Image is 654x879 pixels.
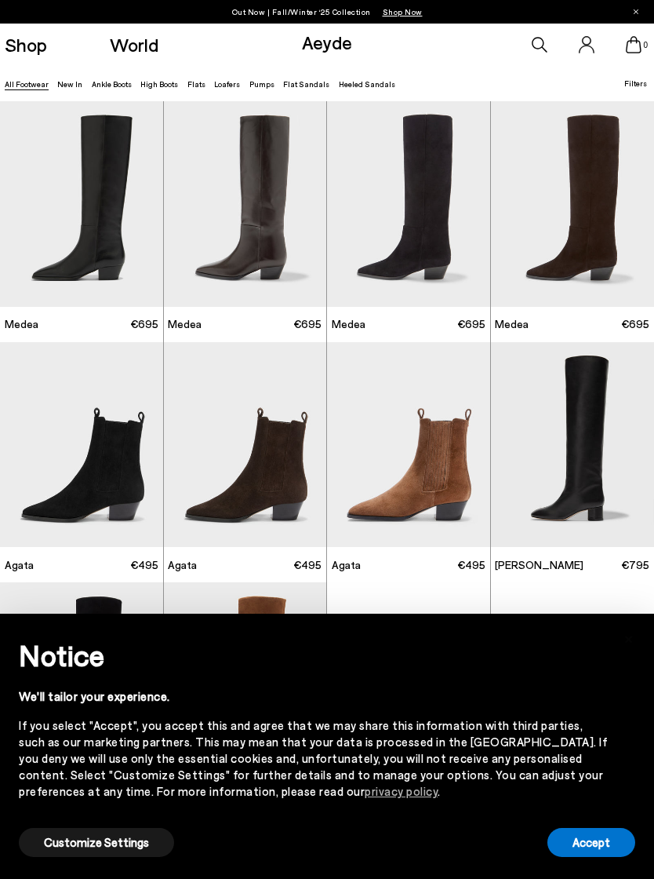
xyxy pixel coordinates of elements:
p: Out Now | Fall/Winter ‘25 Collection [232,4,423,20]
span: €695 [293,316,322,332]
a: Heeled Sandals [339,79,395,89]
a: Medea €695 [327,307,490,342]
a: World [110,35,158,54]
span: × [623,626,634,648]
span: 0 [641,41,649,49]
div: If you select "Accept", you accept this and agree that we may share this information with third p... [19,717,610,800]
a: Ankle Boots [92,79,132,89]
span: €495 [293,557,322,573]
span: €795 [621,557,649,573]
span: Medea [495,316,529,332]
a: Loafers [214,79,240,89]
span: €695 [621,316,649,332]
img: Medea Knee-High Boots [164,101,327,306]
img: Baba Pointed Cowboy Boots [327,582,490,787]
a: 0 [626,36,641,53]
span: Filters [624,78,647,88]
span: Agata [168,557,197,573]
div: We'll tailor your experience. [19,688,610,705]
button: Customize Settings [19,828,174,857]
img: Agata Suede Ankle Boots [164,342,327,547]
a: Agata €495 [327,547,490,582]
button: Close this notice [610,618,648,656]
button: Accept [547,828,635,857]
a: Flats [187,79,205,89]
span: [PERSON_NAME] [495,557,583,573]
a: High Boots [140,79,178,89]
span: Medea [168,316,202,332]
a: Medea €695 [164,307,327,342]
span: Agata [5,557,34,573]
span: Navigate to /collections/new-in [383,7,423,16]
img: Agata Suede Ankle Boots [327,342,490,547]
img: Willa Suede Knee-High Boots [164,582,327,787]
a: Pumps [249,79,274,89]
a: Aeyde [302,31,352,53]
a: Flat Sandals [283,79,329,89]
span: Medea [332,316,365,332]
span: €695 [130,316,158,332]
span: €495 [130,557,158,573]
span: €495 [457,557,485,573]
span: Agata [332,557,361,573]
h2: Notice [19,635,610,676]
a: All Footwear [5,79,49,89]
img: Medea Suede Knee-High Boots [327,101,490,306]
a: Agata €495 [164,547,327,582]
span: €695 [457,316,485,332]
a: New In [57,79,82,89]
a: Shop [5,35,47,54]
span: Medea [5,316,38,332]
a: privacy policy [365,784,438,798]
